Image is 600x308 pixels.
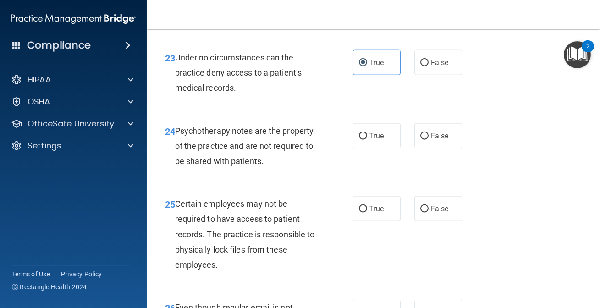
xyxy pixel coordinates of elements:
[165,126,175,137] span: 24
[28,96,50,107] p: OSHA
[431,204,449,213] span: False
[420,60,429,66] input: False
[11,140,133,151] a: Settings
[420,206,429,213] input: False
[11,74,133,85] a: HIPAA
[564,41,591,68] button: Open Resource Center, 2 new notifications
[12,282,87,291] span: Ⓒ Rectangle Health 2024
[175,53,302,93] span: Under no circumstances can the practice deny access to a patient’s medical records.
[431,132,449,140] span: False
[28,140,61,151] p: Settings
[420,133,429,140] input: False
[11,118,133,129] a: OfficeSafe University
[27,39,91,52] h4: Compliance
[431,58,449,67] span: False
[12,269,50,279] a: Terms of Use
[359,133,367,140] input: True
[28,118,114,129] p: OfficeSafe University
[369,132,384,140] span: True
[369,58,384,67] span: True
[28,74,51,85] p: HIPAA
[165,199,175,210] span: 25
[175,199,315,269] span: Certain employees may not be required to have access to patient records. The practice is responsi...
[359,206,367,213] input: True
[165,53,175,64] span: 23
[359,60,367,66] input: True
[11,10,136,28] img: PMB logo
[369,204,384,213] span: True
[175,126,314,166] span: Psychotherapy notes are the property of the practice and are not required to be shared with patie...
[11,96,133,107] a: OSHA
[61,269,102,279] a: Privacy Policy
[586,46,589,58] div: 2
